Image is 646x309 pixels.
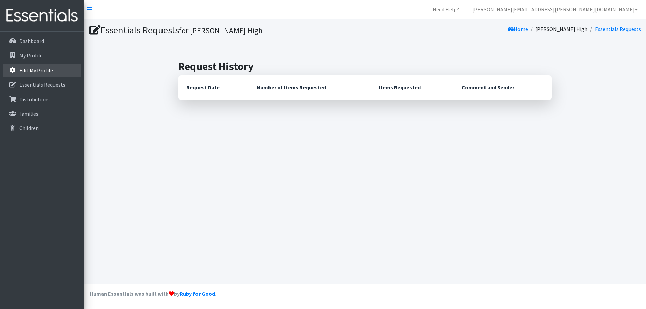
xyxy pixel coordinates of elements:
p: My Profile [19,52,43,59]
a: Children [3,121,81,135]
th: Comment and Sender [454,75,552,100]
a: Edit My Profile [3,64,81,77]
a: Home [508,26,528,32]
p: Children [19,125,39,131]
p: Distributions [19,96,50,103]
a: [PERSON_NAME][EMAIL_ADDRESS][PERSON_NAME][DOMAIN_NAME] [467,3,643,16]
th: Number of Items Requested [249,75,370,100]
p: Edit My Profile [19,67,53,74]
a: Need Help? [427,3,464,16]
a: Dashboard [3,34,81,48]
th: Request Date [178,75,249,100]
a: Families [3,107,81,120]
img: HumanEssentials [3,4,81,27]
p: Dashboard [19,38,44,44]
th: Items Requested [370,75,454,100]
small: for [PERSON_NAME] High [179,26,263,35]
a: Ruby for Good [180,290,215,297]
a: Distributions [3,92,81,106]
a: My Profile [3,49,81,62]
h1: Essentials Requests [89,24,363,36]
p: Families [19,110,38,117]
a: Essentials Requests [595,26,641,32]
p: Essentials Requests [19,81,65,88]
a: [PERSON_NAME] High [535,26,587,32]
a: Essentials Requests [3,78,81,91]
strong: Human Essentials was built with by . [89,290,216,297]
h2: Request History [178,60,552,73]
